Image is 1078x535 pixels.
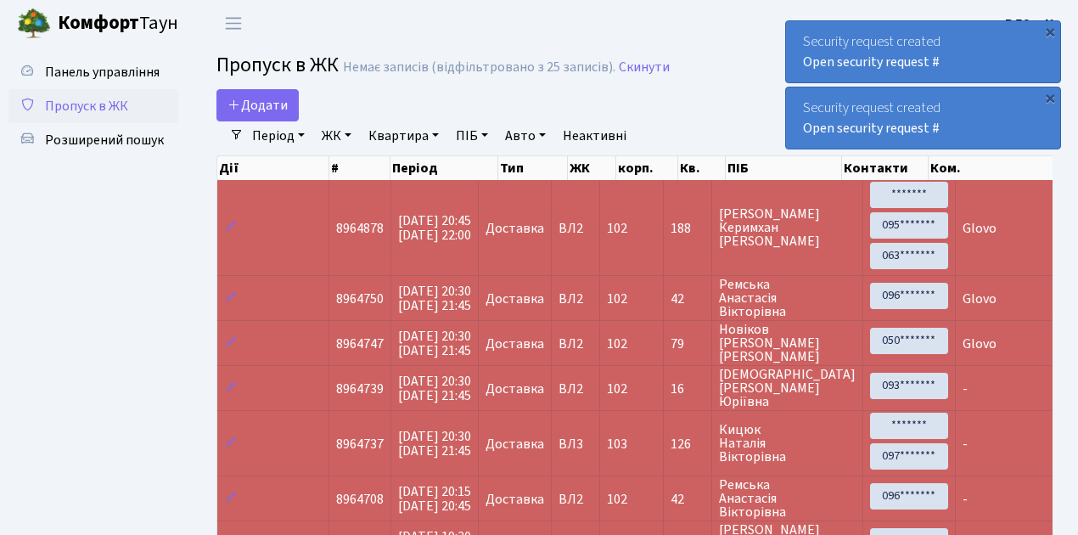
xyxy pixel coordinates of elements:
img: logo.png [17,7,51,41]
span: 8964750 [336,290,384,308]
span: 42 [671,493,705,506]
span: ВЛ2 [559,222,592,235]
span: [DATE] 20:45 [DATE] 22:00 [398,211,471,245]
span: Доставка [486,222,544,235]
span: ВЛ3 [559,437,592,451]
span: 8964708 [336,490,384,509]
span: [DATE] 20:30 [DATE] 21:45 [398,372,471,405]
span: Таун [58,9,178,38]
th: Дії [217,156,329,180]
span: 188 [671,222,705,235]
span: Кицюк Наталія Вікторівна [719,423,856,464]
span: 8964878 [336,219,384,238]
span: - [963,490,968,509]
span: 8964737 [336,435,384,453]
span: - [963,435,968,453]
span: Панель управління [45,63,160,82]
span: Доставка [486,437,544,451]
div: Security request created [786,87,1060,149]
span: Пропуск в ЖК [216,50,339,80]
div: Security request created [786,21,1060,82]
span: Доставка [486,337,544,351]
span: 103 [607,435,627,453]
button: Переключити навігацію [212,9,255,37]
div: × [1042,23,1058,40]
span: 42 [671,292,705,306]
a: Пропуск в ЖК [8,89,178,123]
th: Період [390,156,498,180]
span: 102 [607,490,627,509]
span: Glovo [963,335,997,353]
span: [DATE] 20:15 [DATE] 20:45 [398,482,471,515]
span: 102 [607,219,627,238]
th: Контакти [842,156,929,180]
div: Немає записів (відфільтровано з 25 записів). [343,59,615,76]
span: Пропуск в ЖК [45,97,128,115]
a: Open security request # [803,53,940,71]
span: Glovo [963,290,997,308]
a: ПІБ [449,121,495,150]
span: 79 [671,337,705,351]
span: ВЛ2 [559,337,592,351]
a: Неактивні [556,121,633,150]
span: 16 [671,382,705,396]
span: Ремська Анастасія Вікторівна [719,478,856,519]
span: Ремська Анастасія Вікторівна [719,278,856,318]
span: Додати [227,96,288,115]
span: 102 [607,290,627,308]
a: Квартира [362,121,446,150]
th: корп. [616,156,678,180]
span: Новіков [PERSON_NAME] [PERSON_NAME] [719,323,856,363]
th: # [329,156,390,180]
span: 8964739 [336,380,384,398]
a: ВЛ2 -. К. [1005,14,1058,34]
a: Скинути [619,59,670,76]
span: ВЛ2 [559,493,592,506]
span: [PERSON_NAME] Керимхан [PERSON_NAME] [719,207,856,248]
span: 102 [607,380,627,398]
a: Авто [498,121,553,150]
span: Доставка [486,382,544,396]
span: - [963,380,968,398]
span: ВЛ2 [559,292,592,306]
span: ВЛ2 [559,382,592,396]
span: Доставка [486,292,544,306]
th: Кв. [678,156,726,180]
a: Панель управління [8,55,178,89]
b: Комфорт [58,9,139,37]
th: ЖК [568,156,616,180]
span: [DATE] 20:30 [DATE] 21:45 [398,327,471,360]
span: 102 [607,335,627,353]
span: [DATE] 20:30 [DATE] 21:45 [398,282,471,315]
a: Розширений пошук [8,123,178,157]
th: Ком. [929,156,1073,180]
span: 126 [671,437,705,451]
span: Доставка [486,493,544,506]
a: ЖК [315,121,358,150]
span: 8964747 [336,335,384,353]
span: [DATE] 20:30 [DATE] 21:45 [398,427,471,460]
b: ВЛ2 -. К. [1005,14,1058,33]
div: × [1042,89,1058,106]
th: ПІБ [726,156,842,180]
a: Період [245,121,312,150]
span: Glovo [963,219,997,238]
span: [DEMOGRAPHIC_DATA] [PERSON_NAME] Юріївна [719,368,856,408]
span: Розширений пошук [45,131,164,149]
th: Тип [498,156,568,180]
a: Додати [216,89,299,121]
a: Open security request # [803,119,940,138]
